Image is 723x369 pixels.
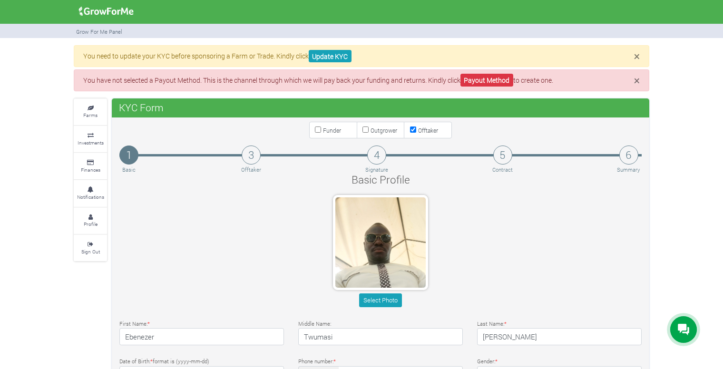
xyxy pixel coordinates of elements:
[477,320,507,328] label: Last Name:
[619,146,638,165] h4: 6
[634,73,640,87] span: ×
[81,248,100,255] small: Sign Out
[74,208,107,234] a: Profile
[365,166,388,174] p: Signature
[309,50,352,63] a: Update KYC
[119,328,284,345] input: First Name
[119,320,150,328] label: First Name:
[76,2,137,21] img: growforme image
[634,75,640,86] button: Close
[477,328,642,345] input: Last Name
[367,146,386,165] h4: 4
[83,51,640,61] p: You need to update your KYC before sponsoring a Farm or Trade. Kindly click
[323,126,341,134] small: Funder
[362,126,369,133] input: Outgrower
[298,320,331,328] label: Middle Name:
[119,358,209,366] label: Date of Birth: format is (yyyy-mm-dd)
[298,358,336,366] label: Phone number:
[242,146,261,165] h4: 3
[460,74,513,87] a: Payout Method
[76,28,122,35] small: Grow For Me Panel
[83,75,640,85] p: You have not selected a Payout Method. This is the channel through which we will pay back your fu...
[119,146,138,165] h4: 1
[119,146,138,174] a: 1 Basic
[83,112,98,118] small: Farms
[77,194,104,200] small: Notifications
[239,173,522,186] h4: Basic Profile
[371,126,397,134] small: Outgrower
[315,126,321,133] input: Funder
[493,146,512,165] h4: 5
[74,235,107,261] a: Sign Out
[74,153,107,179] a: Finances
[634,49,640,63] span: ×
[634,51,640,62] button: Close
[81,166,100,173] small: Finances
[74,99,107,125] a: Farms
[84,221,98,227] small: Profile
[617,166,640,174] p: Summary
[241,166,261,174] p: Offtaker
[418,126,438,134] small: Offtaker
[492,166,513,174] p: Contract
[298,328,463,345] input: Middle Name
[74,126,107,152] a: Investments
[78,139,104,146] small: Investments
[121,166,137,174] p: Basic
[477,358,498,366] label: Gender:
[117,98,166,117] span: KYC Form
[410,126,416,133] input: Offtaker
[359,293,401,307] button: Select Photo
[74,180,107,206] a: Notifications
